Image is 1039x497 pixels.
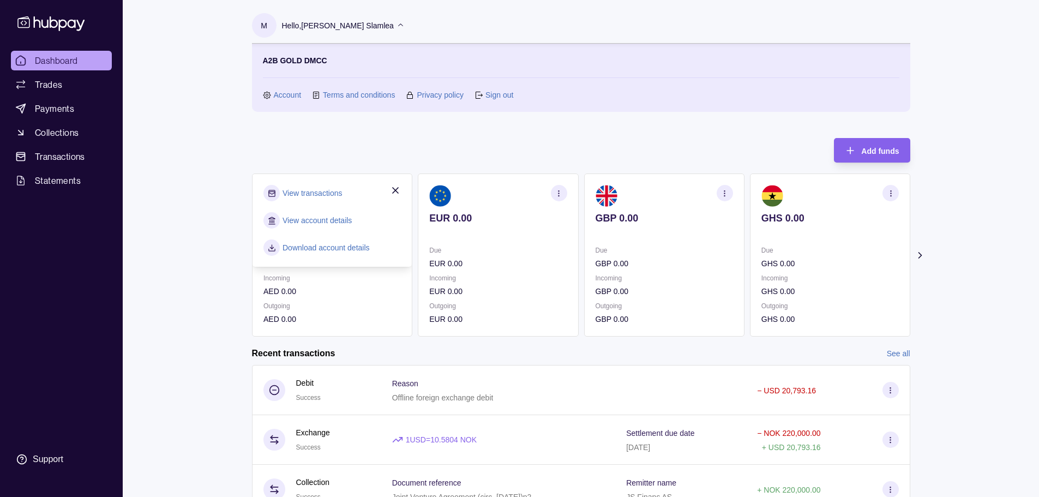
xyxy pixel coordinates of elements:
[11,123,112,142] a: Collections
[761,300,898,312] p: Outgoing
[429,212,567,224] p: EUR 0.00
[252,348,335,360] h2: Recent transactions
[283,187,342,199] a: View transactions
[35,78,62,91] span: Trades
[35,54,78,67] span: Dashboard
[595,258,732,270] p: GBP 0.00
[35,102,74,115] span: Payments
[595,300,732,312] p: Outgoing
[392,379,418,388] p: Reason
[595,185,617,207] img: gb
[429,313,567,325] p: EUR 0.00
[35,174,81,187] span: Statements
[626,443,650,452] p: [DATE]
[11,51,112,70] a: Dashboard
[283,214,352,226] a: View account details
[33,453,63,465] div: Support
[429,244,567,256] p: Due
[429,272,567,284] p: Incoming
[263,272,401,284] p: Incoming
[35,150,85,163] span: Transactions
[429,258,567,270] p: EUR 0.00
[762,443,821,452] p: + USD 20,793.16
[296,394,321,402] span: Success
[761,313,898,325] p: GHS 0.00
[761,272,898,284] p: Incoming
[392,393,494,402] p: Offline foreign exchange debit
[263,285,401,297] p: AED 0.00
[11,147,112,166] a: Transactions
[757,386,816,395] p: − USD 20,793.16
[595,285,732,297] p: GBP 0.00
[261,20,267,32] p: M
[263,300,401,312] p: Outgoing
[757,429,820,438] p: − NOK 220,000.00
[595,313,732,325] p: GBP 0.00
[417,89,464,101] a: Privacy policy
[595,212,732,224] p: GBP 0.00
[392,478,461,487] p: Document reference
[761,212,898,224] p: GHS 0.00
[429,185,451,207] img: eu
[263,313,401,325] p: AED 0.00
[485,89,513,101] a: Sign out
[296,427,330,439] p: Exchange
[887,348,910,360] a: See all
[35,126,79,139] span: Collections
[296,444,321,451] span: Success
[761,244,898,256] p: Due
[296,377,321,389] p: Debit
[282,20,394,32] p: Hello, [PERSON_NAME] Slamlea
[595,244,732,256] p: Due
[406,434,477,446] p: 1 USD = 10.5804 NOK
[11,75,112,94] a: Trades
[834,138,910,163] button: Add funds
[761,185,783,207] img: gh
[11,171,112,190] a: Statements
[761,285,898,297] p: GHS 0.00
[757,486,820,494] p: + NOK 220,000.00
[861,147,899,155] span: Add funds
[11,448,112,471] a: Support
[283,242,370,254] a: Download account details
[263,55,327,67] p: A2B GOLD DMCC
[274,89,302,101] a: Account
[626,478,676,487] p: Remitter name
[595,272,732,284] p: Incoming
[11,99,112,118] a: Payments
[761,258,898,270] p: GHS 0.00
[429,285,567,297] p: EUR 0.00
[296,476,329,488] p: Collection
[626,429,694,438] p: Settlement due date
[429,300,567,312] p: Outgoing
[323,89,395,101] a: Terms and conditions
